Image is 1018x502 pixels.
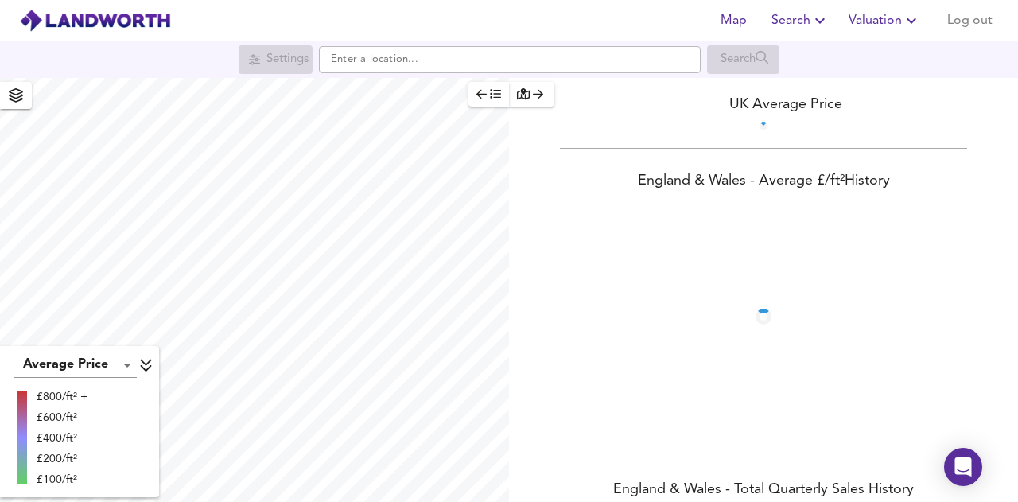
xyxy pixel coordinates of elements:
div: £100/ft² [37,472,87,488]
span: Log out [947,10,993,32]
input: Enter a location... [319,46,701,73]
button: Log out [941,5,999,37]
img: logo [19,9,171,33]
span: Search [771,10,830,32]
div: £600/ft² [37,410,87,426]
div: £200/ft² [37,451,87,467]
div: £800/ft² + [37,389,87,405]
div: England & Wales - Average £/ ft² History [509,171,1018,193]
div: Open Intercom Messenger [944,448,982,486]
div: Search for a location first or explore the map [707,45,779,74]
button: Search [765,5,836,37]
span: Valuation [849,10,921,32]
div: Average Price [14,352,137,378]
div: England & Wales - Total Quarterly Sales History [509,480,1018,502]
button: Map [708,5,759,37]
div: Search for a location first or explore the map [239,45,313,74]
button: Valuation [842,5,927,37]
span: Map [714,10,752,32]
div: £400/ft² [37,430,87,446]
div: UK Average Price [509,94,1018,115]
